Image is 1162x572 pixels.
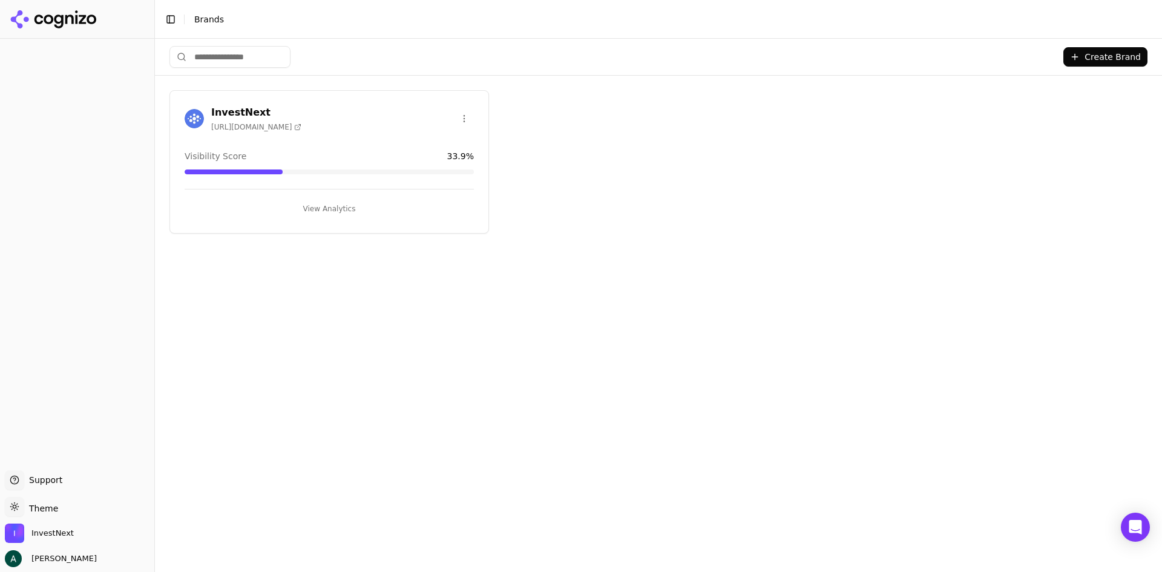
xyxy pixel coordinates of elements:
img: Andrew Berg [5,550,22,567]
img: InvestNext [185,109,204,128]
span: [PERSON_NAME] [27,553,97,564]
h3: InvestNext [211,105,301,120]
span: Visibility Score [185,150,246,162]
button: Open organization switcher [5,524,74,543]
button: View Analytics [185,199,474,219]
span: 33.9 % [447,150,474,162]
div: Open Intercom Messenger [1121,513,1150,542]
button: Create Brand [1063,47,1147,67]
nav: breadcrumb [194,13,1128,25]
span: Theme [24,504,58,513]
button: Open user button [5,550,97,567]
span: InvestNext [31,528,74,539]
span: Support [24,474,62,486]
img: InvestNext [5,524,24,543]
span: Brands [194,15,224,24]
span: [URL][DOMAIN_NAME] [211,122,301,132]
